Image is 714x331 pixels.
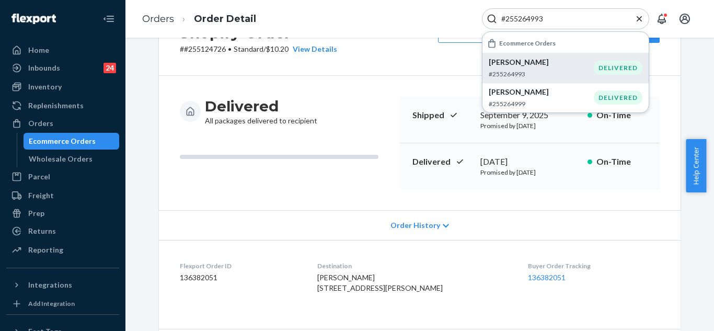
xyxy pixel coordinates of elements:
dt: Buyer Order Tracking [528,261,660,270]
div: DELIVERED [594,61,642,75]
a: Returns [6,223,119,239]
div: Ecommerce Orders [29,136,96,146]
a: Add Integration [6,298,119,310]
input: Search Input [497,14,626,24]
div: Returns [28,226,56,236]
a: Inbounds24 [6,60,119,76]
div: Orders [28,118,53,129]
a: Reporting [6,242,119,258]
div: Add Integration [28,299,75,308]
span: Standard [234,44,263,53]
p: # #255124726 / $10.20 [180,44,337,54]
a: Parcel [6,168,119,185]
a: Home [6,42,119,59]
p: #255264993 [489,70,594,78]
p: Promised by [DATE] [480,121,579,130]
button: Open notifications [651,8,672,29]
span: Order History [390,220,440,231]
p: On-Time [596,156,647,168]
div: Inventory [28,82,62,92]
button: Integrations [6,277,119,293]
a: Inventory [6,78,119,95]
a: Prep [6,205,119,222]
a: Wholesale Orders [24,151,120,167]
p: Shipped [412,109,472,121]
a: Replenishments [6,97,119,114]
div: [DATE] [480,156,579,168]
p: On-Time [596,109,647,121]
button: Close Navigation [98,8,119,29]
div: Replenishments [28,100,84,111]
p: #255264999 [489,99,594,108]
a: Freight [6,187,119,204]
svg: Search Icon [487,14,497,24]
h6: Ecommerce Orders [499,40,556,47]
button: Close Search [634,14,644,25]
dt: Flexport Order ID [180,261,301,270]
p: [PERSON_NAME] [489,87,594,97]
span: • [228,44,232,53]
div: Integrations [28,280,72,290]
a: Ecommerce Orders [24,133,120,150]
div: Parcel [28,172,50,182]
div: Freight [28,190,54,201]
div: Reporting [28,245,63,255]
div: September 9, 2025 [480,109,579,121]
a: Orders [142,13,174,25]
div: Home [28,45,49,55]
h3: Delivered [205,97,317,116]
button: Open account menu [674,8,695,29]
a: 136382051 [528,273,566,282]
div: 24 [103,63,116,73]
p: Promised by [DATE] [480,168,579,177]
div: All packages delivered to recipient [205,97,317,126]
button: View Details [289,44,337,54]
a: Order Detail [194,13,256,25]
dd: 136382051 [180,272,301,283]
div: Inbounds [28,63,60,73]
a: Orders [6,115,119,132]
div: Prep [28,208,44,219]
ol: breadcrumbs [134,4,264,35]
span: [PERSON_NAME] [STREET_ADDRESS][PERSON_NAME] [317,273,443,292]
div: Wholesale Orders [29,154,93,164]
div: DELIVERED [594,90,642,105]
dt: Destination [317,261,512,270]
p: [PERSON_NAME] [489,57,594,67]
button: Help Center [686,139,706,192]
p: Delivered [412,156,472,168]
img: Flexport logo [11,14,56,24]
